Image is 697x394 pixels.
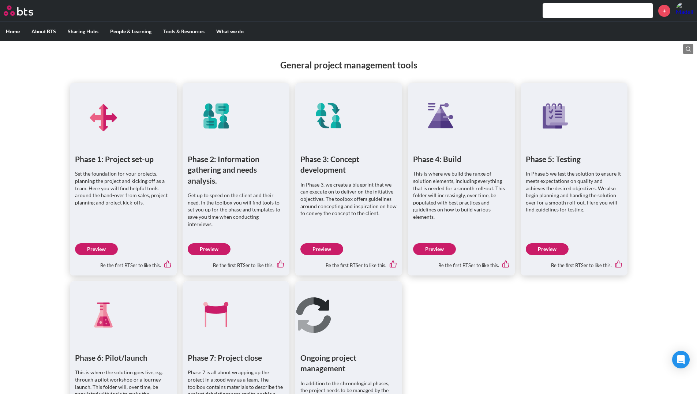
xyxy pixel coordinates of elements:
label: People & Learning [104,22,157,41]
h1: Phase 7: Project close [188,352,284,363]
label: Sharing Hubs [62,22,104,41]
div: Be the first BTSer to like this. [75,255,172,270]
h1: Phase 2: Information gathering and needs analysis. [188,154,284,186]
label: What we do [210,22,250,41]
a: Preview [413,243,456,255]
h1: Phase 6: Pilot/launch [75,352,172,363]
p: In Phase 5 we test the solution to ensure it meets expectations on quality and achieves the desir... [526,170,622,213]
div: Be the first BTSer to like this. [300,255,397,270]
div: Open Intercom Messenger [672,351,690,368]
a: Profile [676,2,693,19]
div: Be the first BTSer to like this. [413,255,510,270]
a: + [658,5,670,17]
label: About BTS [26,22,62,41]
div: Be the first BTSer to like this. [188,255,284,270]
a: Go home [4,5,47,16]
a: Preview [188,243,231,255]
a: Preview [300,243,343,255]
label: Tools & Resources [157,22,210,41]
h1: Phase 4: Build [413,154,510,164]
div: Be the first BTSer to like this. [526,255,622,270]
h1: Ongoing project management [300,352,397,374]
p: Get up to speed on the client and their need. In the toolbox you will find tools to set you up fo... [188,192,284,228]
a: Preview [75,243,118,255]
img: BTS Logo [4,5,33,16]
h1: Phase 3: Concept development [300,154,397,175]
p: In Phase 3, we create a blueprint that we can execute on to deliver on the initiative objectives.... [300,181,397,217]
a: Preview [526,243,569,255]
p: This is where we build the range of solution elements, including everything that is needed for a ... [413,170,510,220]
p: Set the foundation for your projects, planning the project and kicking off as a team. Here you wi... [75,170,172,206]
h1: Phase 1: Project set-up [75,154,172,164]
img: Madeline Bowman [676,2,693,19]
h1: Phase 5: Testing [526,154,622,164]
